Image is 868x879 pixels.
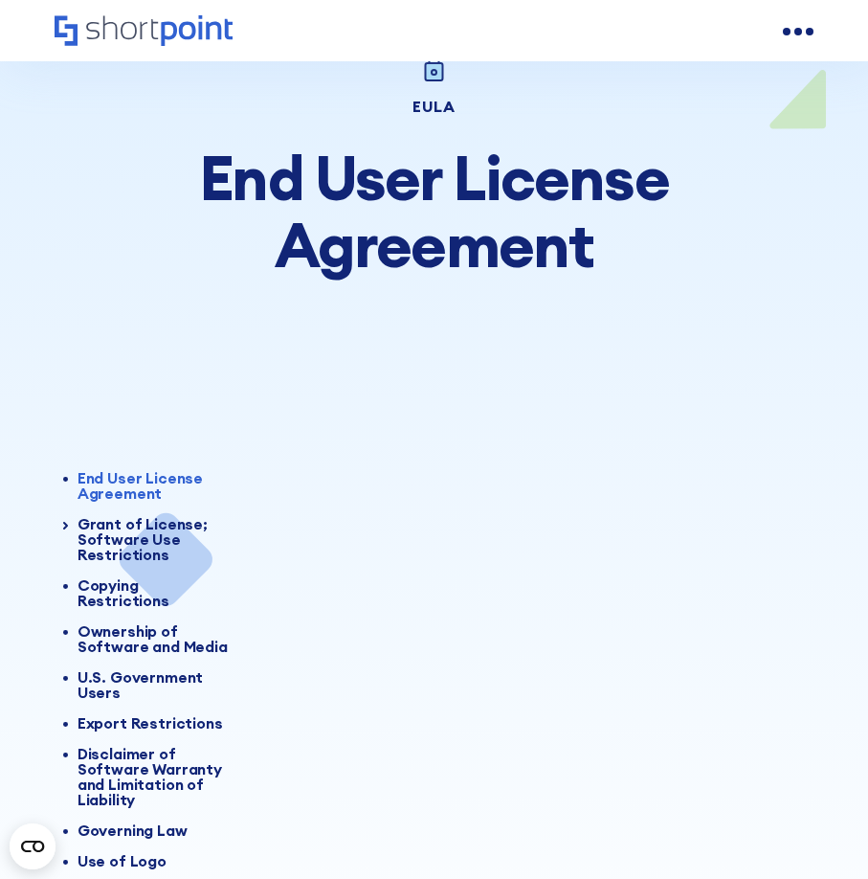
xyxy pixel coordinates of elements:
iframe: Chat Widget [772,787,868,879]
div: EULA [55,99,814,114]
div: End User License Agreement [78,470,231,501]
div: U.S. Government Users [78,669,231,700]
a: open menu [783,16,813,47]
div: Disclaimer of Software Warranty and Limitation of Liability [78,746,231,807]
div: Governing Law [78,823,231,838]
div: Export Restrictions [78,715,231,731]
div: Grant of License; Software Use Restrictions [78,516,231,562]
div: Ownership of Software and Media [78,623,231,654]
div: Copying Restrictions [78,577,231,608]
a: Home [55,15,233,48]
div: Use of Logo [78,853,231,868]
h1: End User License Agreement [55,145,814,280]
button: Open CMP widget [10,823,56,869]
